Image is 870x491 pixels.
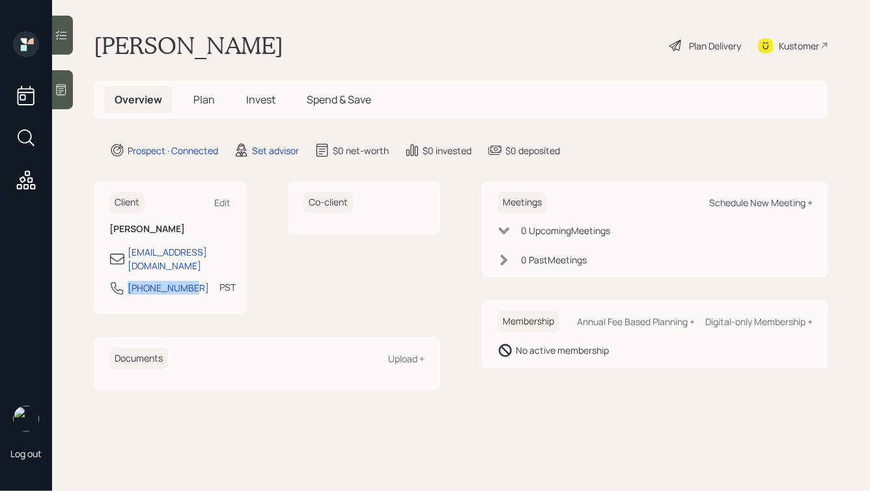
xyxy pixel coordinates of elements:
div: $0 deposited [505,144,560,157]
div: No active membership [516,343,609,357]
h6: Client [109,192,145,213]
div: Digital-only Membership + [705,315,813,328]
h6: [PERSON_NAME] [109,224,231,235]
div: $0 net-worth [333,144,389,157]
div: PST [219,280,236,294]
div: Log out [10,447,42,460]
h6: Co-client [303,192,353,213]
span: Spend & Save [307,92,371,107]
h6: Meetings [498,192,547,213]
div: 0 Past Meeting s [521,253,587,267]
div: Prospect · Connected [128,144,218,157]
span: Invest [246,92,275,107]
div: Upload + [388,352,425,365]
span: Overview [115,92,162,107]
h6: Membership [498,311,559,332]
span: Plan [193,92,215,107]
div: Schedule New Meeting + [709,196,813,209]
div: Plan Delivery [689,39,741,53]
img: hunter_neumayer.jpg [13,406,39,432]
h1: [PERSON_NAME] [94,31,283,60]
div: $0 invested [423,144,471,157]
div: [EMAIL_ADDRESS][DOMAIN_NAME] [128,245,231,272]
div: [PHONE_NUMBER] [128,281,209,295]
h6: Documents [109,348,168,369]
div: Annual Fee Based Planning + [577,315,695,328]
div: Set advisor [252,144,299,157]
div: Edit [214,196,231,209]
div: 0 Upcoming Meeting s [521,224,610,237]
div: Kustomer [779,39,819,53]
